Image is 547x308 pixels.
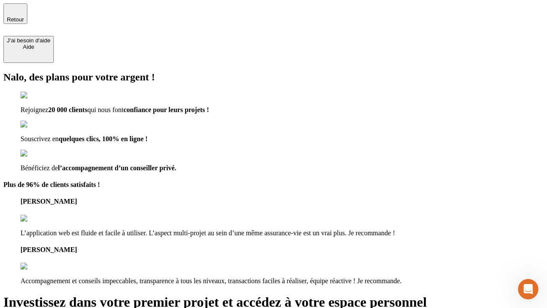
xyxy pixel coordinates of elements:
h4: [PERSON_NAME] [21,246,544,254]
div: J’ai besoin d'aide [7,37,50,44]
span: Bénéficiez de [21,164,58,172]
span: l’accompagnement d’un conseiller privé. [58,164,176,172]
img: checkmark [21,121,57,128]
span: 20 000 clients [48,106,88,113]
h2: Nalo, des plans pour votre argent ! [3,71,544,83]
span: Souscrivez en [21,135,59,142]
div: Aide [7,44,50,50]
span: Rejoignez [21,106,48,113]
span: confiance pour leurs projets ! [124,106,209,113]
img: reviews stars [21,215,63,222]
img: checkmark [21,150,57,157]
button: Retour [3,3,27,24]
h4: [PERSON_NAME] [21,198,544,205]
iframe: Intercom live chat [518,279,538,299]
img: reviews stars [21,263,63,270]
button: J’ai besoin d'aideAide [3,36,54,63]
p: Accompagnement et conseils impeccables, transparence à tous les niveaux, transactions faciles à r... [21,277,544,285]
span: Retour [7,16,24,23]
p: L’application web est fluide et facile à utiliser. L’aspect multi-projet au sein d’une même assur... [21,229,544,237]
span: quelques clics, 100% en ligne ! [59,135,147,142]
img: checkmark [21,92,57,99]
h4: Plus de 96% de clients satisfaits ! [3,181,544,189]
span: qui nous font [87,106,123,113]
